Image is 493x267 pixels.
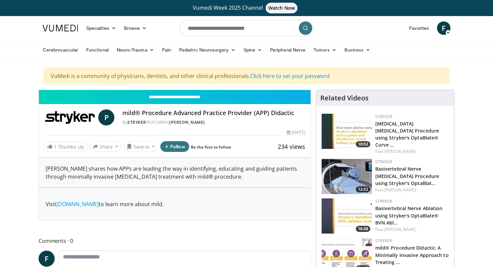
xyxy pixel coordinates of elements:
[375,159,392,165] a: Stryker
[239,43,266,57] a: Spine
[375,238,392,244] a: Stryker
[320,94,369,102] h4: Related Videos
[82,43,113,57] a: Functional
[287,129,305,136] div: [DATE]
[82,21,120,35] a: Specialties
[437,21,450,35] a: F
[250,72,330,80] a: Click here to set your password
[44,3,449,13] a: Vumedi Week 2025 ChannelWatch Now
[44,109,96,125] img: Stryker
[113,43,158,57] a: Neuro-Trauma
[356,141,370,147] span: 10:52
[375,205,443,226] a: Basivertebral Nerve Ablation using Stryker's OptaBlate® BVN Abl…
[46,200,304,208] p: Visit to learn more about mild.
[356,186,370,192] span: 12:52
[356,226,370,232] span: 16:38
[122,119,305,125] div: By FEATURING
[322,114,372,149] img: 0f0d9d51-420c-42d6-ac87-8f76a25ca2f4.150x105_q85_crop-smart_upscale.jpg
[120,21,151,35] a: Browse
[266,43,310,57] a: Peripheral Nerve
[43,25,78,31] img: VuMedi Logo
[310,43,340,57] a: Tumors
[405,21,433,35] a: Favorites
[122,109,305,117] h4: mild® Procedure Advanced Practice Provider (APP) Didactic
[98,109,114,125] a: P
[39,251,55,267] a: F
[39,158,311,187] div: [PERSON_NAME] shares how APPs are leading the way in identifying, educating and guiding patients ...
[56,200,99,208] a: [DOMAIN_NAME]
[127,119,146,125] a: Stryker
[158,43,175,57] a: Pain
[44,142,87,152] a: 1 Thumbs Up
[384,149,416,154] a: [PERSON_NAME]
[179,20,314,36] input: Search topics, interventions
[39,237,311,245] span: Comments 0
[340,43,375,57] a: Business
[191,144,231,150] a: Be the first to follow
[169,119,205,125] a: [PERSON_NAME]
[44,68,449,84] div: VuMedi is a community of physicians, dentists, and other clinical professionals.
[90,141,121,152] button: Share
[160,141,189,152] button: Follow
[375,120,439,148] a: [MEDICAL_DATA] [MEDICAL_DATA] Procedure using Stryker's OptaBlate® Curve …
[375,166,439,186] a: Basivertebral Nerve [MEDICAL_DATA] Procedure using Stryker's OptaBlat…
[375,227,449,233] div: Feat.
[54,144,57,150] span: 1
[322,159,372,194] img: defb5e87-9a59-4e45-9c94-ca0bb38673d3.150x105_q85_crop-smart_upscale.jpg
[322,198,372,234] img: efc84703-49da-46b6-9c7b-376f5723817c.150x105_q85_crop-smart_upscale.jpg
[124,141,158,152] button: Save to
[384,187,416,193] a: [PERSON_NAME]
[175,43,239,57] a: Pediatric Neurosurgery
[322,198,372,234] a: 16:38
[384,227,416,232] a: [PERSON_NAME]
[266,3,297,13] span: Watch Now
[375,149,449,155] div: Feat.
[375,114,392,119] a: Stryker
[322,114,372,149] a: 10:52
[39,43,82,57] a: Cerebrovascular
[375,198,392,204] a: Stryker
[322,159,372,194] a: 12:52
[278,143,305,151] span: 234 views
[375,245,449,265] a: mild® Procedure Didactic: A Minimally Invasive Approach to Treating …
[375,187,449,193] div: Feat.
